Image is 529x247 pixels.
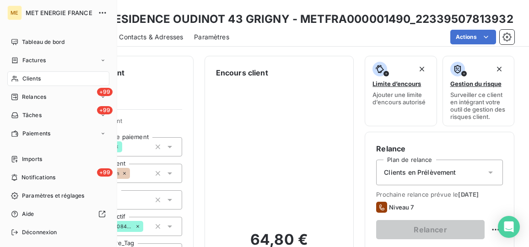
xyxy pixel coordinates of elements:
[26,9,92,16] span: MET ENERGIE FRANCE
[376,191,503,198] span: Prochaine relance prévue le
[22,75,41,83] span: Clients
[443,56,514,126] button: Gestion du risqueSurveiller ce client en intégrant votre outil de gestion des risques client.
[458,191,479,198] span: [DATE]
[22,38,65,46] span: Tableau de bord
[498,216,520,238] div: Open Intercom Messenger
[97,88,113,96] span: +99
[365,56,437,126] button: Limite d’encoursAjouter une limite d’encours autorisé
[376,143,503,154] h6: Relance
[97,168,113,177] span: +99
[7,53,109,68] a: Factures
[7,188,109,203] a: Paramètres et réglages
[22,210,34,218] span: Aide
[7,90,109,104] a: +99Relances
[7,207,109,221] a: Aide
[376,220,485,239] button: Relancer
[22,155,42,163] span: Imports
[384,168,456,177] span: Clients en Prélèvement
[7,126,109,141] a: Paiements
[7,71,109,86] a: Clients
[81,11,513,27] h3: SDC RESIDENCE OUDINOT 43 GRIGNY - METFRA000001490_22339507813932
[22,111,42,119] span: Tâches
[7,152,109,166] a: Imports
[7,5,22,20] div: ME
[143,222,151,231] input: Ajouter une valeur
[216,67,268,78] h6: Encours client
[7,35,109,49] a: Tableau de bord
[22,129,50,138] span: Paiements
[130,169,137,177] input: Ajouter une valeur
[122,143,130,151] input: Ajouter une valeur
[22,56,46,64] span: Factures
[450,80,502,87] span: Gestion du risque
[119,32,183,42] span: Contacts & Adresses
[194,32,229,42] span: Paramètres
[389,204,414,211] span: Niveau 7
[22,173,55,182] span: Notifications
[22,192,84,200] span: Paramètres et réglages
[372,80,421,87] span: Limite d’encours
[7,108,109,123] a: +99Tâches
[450,91,507,120] span: Surveiller ce client en intégrant votre outil de gestion des risques client.
[55,67,182,78] h6: Informations client
[372,91,429,106] span: Ajouter une limite d’encours autorisé
[97,106,113,114] span: +99
[22,228,57,236] span: Déconnexion
[74,117,182,130] span: Propriétés Client
[22,93,46,101] span: Relances
[450,30,496,44] button: Actions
